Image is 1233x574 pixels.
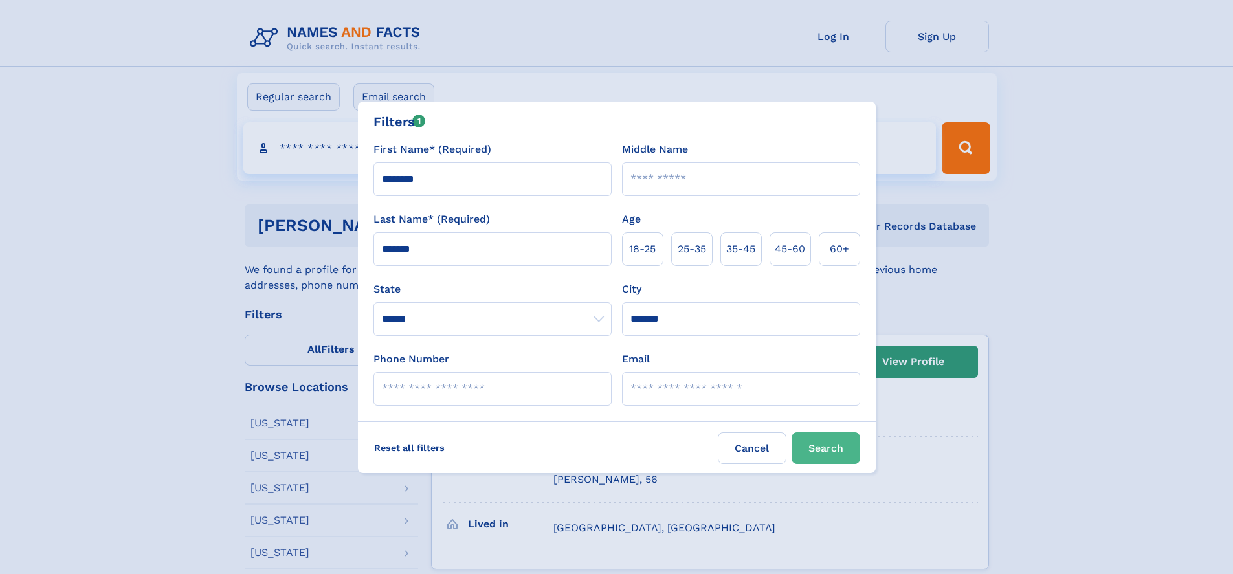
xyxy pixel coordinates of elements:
label: First Name* (Required) [373,142,491,157]
label: Email [622,351,650,367]
span: 35‑45 [726,241,755,257]
label: Middle Name [622,142,688,157]
button: Search [792,432,860,464]
label: Reset all filters [366,432,453,463]
label: Phone Number [373,351,449,367]
span: 45‑60 [775,241,805,257]
label: Cancel [718,432,786,464]
label: Last Name* (Required) [373,212,490,227]
label: City [622,281,641,297]
div: Filters [373,112,426,131]
label: State [373,281,612,297]
span: 18‑25 [629,241,656,257]
label: Age [622,212,641,227]
span: 60+ [830,241,849,257]
span: 25‑35 [678,241,706,257]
